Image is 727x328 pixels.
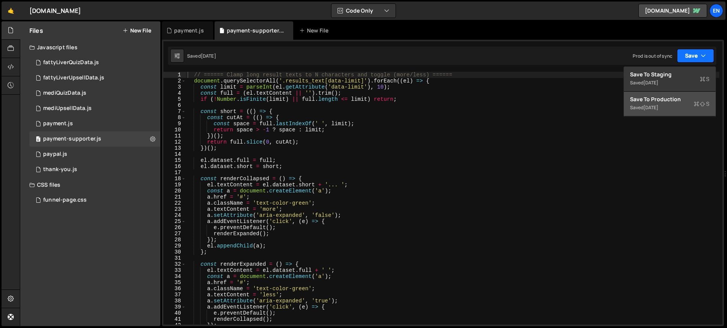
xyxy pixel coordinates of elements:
[163,133,186,139] div: 11
[163,127,186,133] div: 10
[20,177,160,192] div: CSS files
[677,49,714,63] button: Save
[163,200,186,206] div: 22
[163,151,186,157] div: 14
[299,27,331,34] div: New File
[43,74,104,81] div: fattyLiverUpsellData.js
[163,286,186,292] div: 36
[43,105,92,112] div: mediUpsellData.js
[163,218,186,225] div: 25
[36,137,40,143] span: 0
[163,261,186,267] div: 32
[163,212,186,218] div: 24
[163,188,186,194] div: 20
[163,316,186,322] div: 41
[163,237,186,243] div: 28
[163,115,186,121] div: 8
[163,163,186,170] div: 16
[163,157,186,163] div: 15
[163,298,186,304] div: 38
[624,67,716,92] button: Save to StagingS Saved[DATE]
[174,27,204,34] div: payment.js
[163,255,186,261] div: 31
[29,192,160,208] div: 16956/47008.css
[227,27,284,34] div: payment-supporter.js
[163,176,186,182] div: 18
[163,72,186,78] div: 1
[29,162,160,177] div: 16956/46524.js
[163,139,186,145] div: 12
[163,231,186,237] div: 27
[29,86,160,101] div: 16956/46700.js
[163,243,186,249] div: 29
[331,4,396,18] button: Code Only
[163,145,186,151] div: 13
[163,182,186,188] div: 19
[700,75,709,83] span: S
[43,120,73,127] div: payment.js
[43,166,77,173] div: thank-you.js
[43,197,87,204] div: funnel-page.css
[643,79,658,86] div: [DATE]
[20,40,160,55] div: Javascript files
[163,249,186,255] div: 30
[29,70,160,86] div: 16956/46565.js
[29,26,43,35] h2: Files
[163,304,186,310] div: 39
[29,101,160,116] div: 16956/46701.js
[43,136,101,142] div: payment-supporter.js
[123,27,151,34] button: New File
[201,53,216,59] div: [DATE]
[638,4,707,18] a: [DOMAIN_NAME]
[163,273,186,280] div: 34
[163,108,186,115] div: 7
[163,280,186,286] div: 35
[630,71,709,78] div: Save to Staging
[29,147,160,162] div: 16956/46550.js
[163,310,186,316] div: 40
[163,78,186,84] div: 2
[163,121,186,127] div: 9
[163,206,186,212] div: 23
[709,4,723,18] a: En
[163,84,186,90] div: 3
[163,194,186,200] div: 21
[163,102,186,108] div: 6
[624,92,716,116] button: Save to ProductionS Saved[DATE]
[630,95,709,103] div: Save to Production
[633,53,672,59] div: Prod is out of sync
[630,78,709,87] div: Saved
[163,225,186,231] div: 26
[163,170,186,176] div: 17
[2,2,20,20] a: 🤙
[43,90,86,97] div: mediQuizData.js
[187,53,216,59] div: Saved
[163,292,186,298] div: 37
[643,104,658,111] div: [DATE]
[29,116,160,131] div: 16956/46551.js
[29,6,81,15] div: [DOMAIN_NAME]
[163,96,186,102] div: 5
[694,100,709,108] span: S
[163,90,186,96] div: 4
[630,103,709,112] div: Saved
[43,151,67,158] div: paypal.js
[43,59,99,66] div: fattyLiverQuizData.js
[29,131,160,147] div: 16956/46552.js
[163,267,186,273] div: 33
[29,55,160,70] div: 16956/46566.js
